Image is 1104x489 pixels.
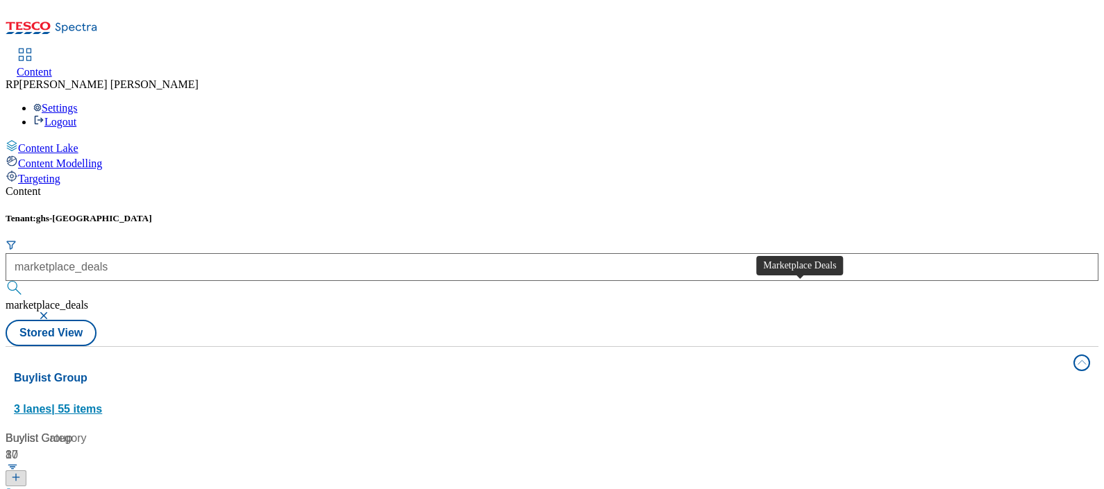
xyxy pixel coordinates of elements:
[17,66,52,78] span: Content
[6,320,97,346] button: Stored View
[6,170,1098,185] a: Targeting
[14,403,102,415] span: 3 lanes | 55 items
[6,78,19,90] span: RP
[6,139,1098,155] a: Content Lake
[36,213,152,223] span: ghs-[GEOGRAPHIC_DATA]
[18,157,102,169] span: Content Modelling
[19,78,199,90] span: [PERSON_NAME] [PERSON_NAME]
[6,299,88,311] span: marketplace_deals
[33,116,76,128] a: Logout
[6,253,1098,281] input: Search
[6,347,1098,424] button: Buylist Group3 lanes| 55 items
[6,185,1098,198] div: Content
[17,49,52,78] a: Content
[33,102,78,114] a: Settings
[6,430,349,447] div: Buylist Group
[6,447,349,463] div: 30
[6,155,1098,170] a: Content Modelling
[6,239,17,250] svg: Search Filters
[14,370,1065,386] h4: Buylist Group
[18,142,78,154] span: Content Lake
[18,173,60,185] span: Targeting
[6,213,1098,224] h5: Tenant:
